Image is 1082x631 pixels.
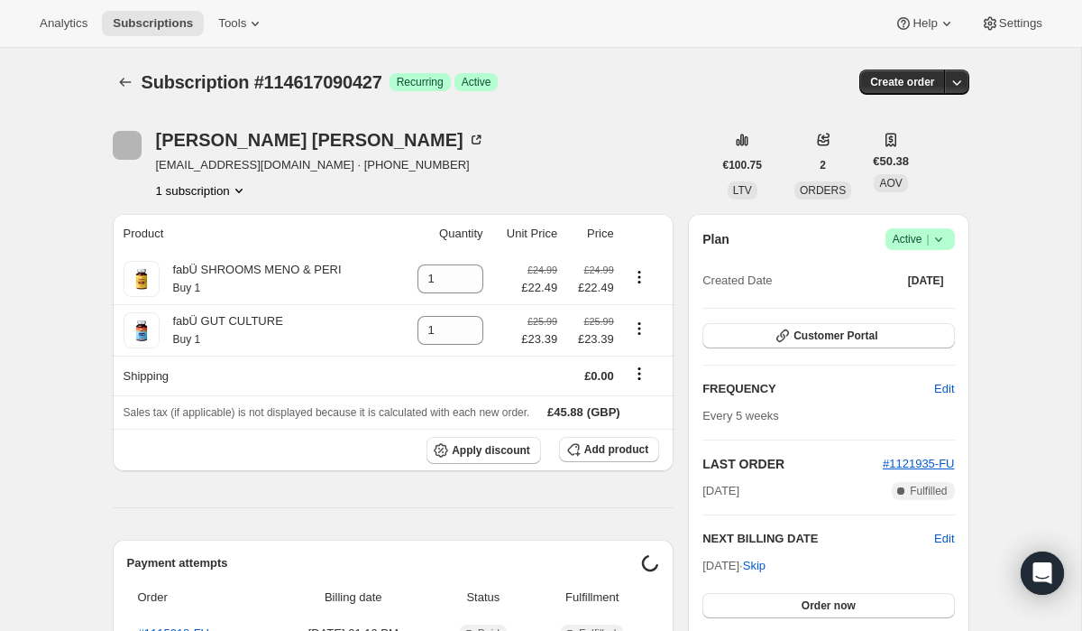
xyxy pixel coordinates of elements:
button: Product actions [156,181,248,200]
div: fabÜ SHROOMS MENO & PERI [160,261,342,297]
small: Buy 1 [173,333,201,346]
span: Analytics [40,16,87,31]
button: Order now [702,593,954,618]
span: £23.39 [568,330,614,348]
span: Subscription #114617090427 [142,72,382,92]
span: Lisa Taylor [113,131,142,160]
span: (GBP) [583,404,620,422]
button: Shipping actions [625,364,654,384]
button: Add product [559,437,659,462]
span: Add product [584,442,648,457]
span: Apply discount [452,443,530,458]
span: Settings [999,16,1042,31]
small: £25.99 [584,316,614,327]
span: £45.88 [547,405,583,419]
h2: Payment attempts [127,554,642,572]
button: 2 [809,153,837,178]
button: Settings [970,11,1053,36]
button: Create order [859,70,945,95]
button: #1121935-FU [883,455,955,473]
span: Order now [802,599,856,613]
button: [DATE] [897,268,955,293]
span: [DATE] [702,482,739,500]
span: Every 5 weeks [702,409,779,422]
h2: NEXT BILLING DATE [702,530,934,548]
span: €100.75 [723,158,762,172]
span: £22.49 [568,279,614,297]
span: 2 [820,158,826,172]
span: £22.49 [521,279,557,297]
th: Unit Price [489,214,564,254]
div: [PERSON_NAME] [PERSON_NAME] [156,131,485,149]
span: | [926,232,929,246]
h2: LAST ORDER [702,455,883,473]
small: £25.99 [527,316,557,327]
th: Price [563,214,619,254]
span: Subscriptions [113,16,193,31]
th: Order [127,578,270,617]
small: £24.99 [527,264,557,275]
span: Billing date [276,589,431,607]
span: Help [912,16,937,31]
button: Apply discount [426,437,541,464]
span: Fulfillment [536,589,648,607]
small: £24.99 [584,264,614,275]
button: Subscriptions [102,11,204,36]
span: £0.00 [584,369,614,383]
span: Active [893,230,948,248]
th: Product [113,214,396,254]
th: Shipping [113,356,396,395]
span: Recurring [397,75,444,89]
div: Open Intercom Messenger [1021,552,1064,595]
span: Create order [870,75,934,89]
span: ORDERS [800,184,846,197]
span: AOV [879,177,902,190]
button: Customer Portal [702,323,954,348]
button: Edit [923,375,965,404]
span: Fulfilled [910,484,947,498]
button: Skip [732,552,776,580]
span: £23.39 [521,330,557,348]
span: Customer Portal [793,329,877,343]
span: Created Date [702,272,772,290]
h2: FREQUENCY [702,380,934,398]
button: Analytics [29,11,98,36]
a: #1121935-FU [883,457,955,470]
button: Edit [934,530,954,548]
div: fabÜ GUT CULTURE [160,312,283,348]
button: Subscriptions [113,70,138,95]
span: Status [442,589,526,607]
button: Tools [207,11,275,36]
span: [DATE] [908,274,944,288]
button: Product actions [625,319,654,339]
th: Quantity [396,214,489,254]
small: Buy 1 [173,282,201,294]
span: [EMAIL_ADDRESS][DOMAIN_NAME] · [PHONE_NUMBER] [156,156,485,174]
span: LTV [733,184,752,197]
button: Product actions [625,267,654,287]
span: Skip [743,557,766,575]
span: Edit [934,380,954,398]
span: Sales tax (if applicable) is not displayed because it is calculated with each new order. [124,406,530,419]
span: Active [462,75,491,89]
span: €50.38 [873,153,909,171]
button: €100.75 [712,153,773,178]
span: [DATE] · [702,559,766,572]
span: Tools [218,16,246,31]
button: Help [884,11,966,36]
h2: Plan [702,230,729,248]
